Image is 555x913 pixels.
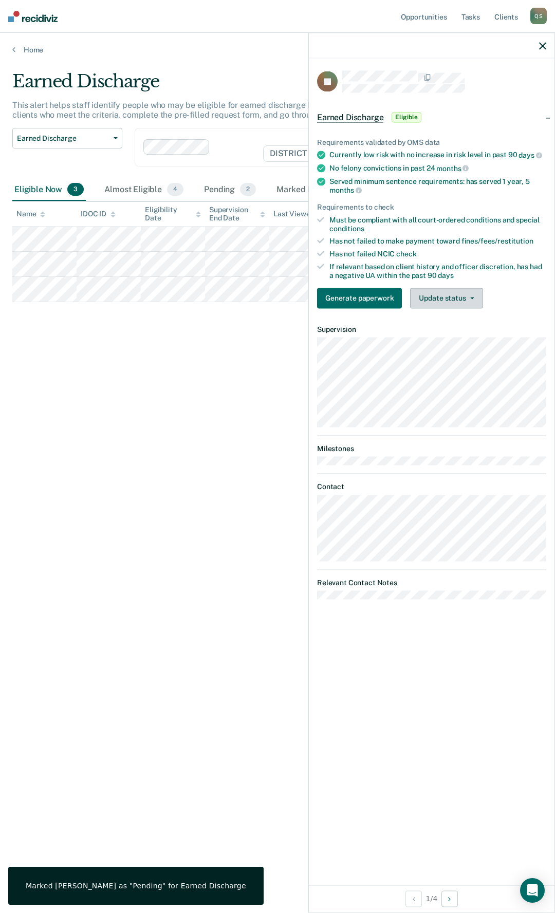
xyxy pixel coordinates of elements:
[26,881,246,890] div: Marked [PERSON_NAME] as "Pending" for Earned Discharge
[317,482,546,491] dt: Contact
[317,444,546,453] dt: Milestones
[461,237,533,245] span: fines/fees/restitution
[329,177,546,194] div: Served minimum sentence requirements: has served 1 year, 5
[317,112,383,122] span: Earned Discharge
[12,179,86,201] div: Eligible Now
[12,71,512,100] div: Earned Discharge
[12,100,493,120] p: This alert helps staff identify people who may be eligible for earned discharge based on IDOC’s c...
[67,183,84,196] span: 3
[317,138,546,146] div: Requirements validated by OMS data
[81,210,116,218] div: IDOC ID
[436,164,469,172] span: months
[317,202,546,211] div: Requirements to check
[410,288,483,308] button: Update status
[309,101,554,134] div: Earned DischargeEligible
[317,288,406,308] a: Navigate to form link
[441,890,458,907] button: Next Opportunity
[240,183,256,196] span: 2
[329,262,546,280] div: If relevant based on client history and officer discretion, has had a negative UA within the past 90
[329,163,546,173] div: No felony convictions in past 24
[12,45,543,54] a: Home
[317,325,546,333] dt: Supervision
[209,206,265,223] div: Supervision End Date
[167,183,183,196] span: 4
[438,271,453,279] span: days
[202,179,258,201] div: Pending
[16,210,45,218] div: Name
[329,237,546,246] div: Has not failed to make payment toward
[396,250,416,258] span: check
[17,134,109,143] span: Earned Discharge
[273,210,323,218] div: Last Viewed
[329,224,364,232] span: conditions
[8,11,58,22] img: Recidiviz
[519,151,542,159] span: days
[530,8,547,24] div: Q S
[102,179,186,201] div: Almost Eligible
[329,250,546,258] div: Has not failed NCIC
[309,885,554,912] div: 1 / 4
[274,179,368,201] div: Marked Ineligible
[392,112,421,122] span: Eligible
[263,145,448,162] span: DISTRICT OFFICE 2, [GEOGRAPHIC_DATA]
[520,878,545,903] div: Open Intercom Messenger
[317,288,402,308] button: Generate paperwork
[317,578,546,587] dt: Relevant Contact Notes
[329,151,546,160] div: Currently low risk with no increase in risk level in past 90
[329,215,546,233] div: Must be compliant with all court-ordered conditions and special
[145,206,201,223] div: Eligibility Date
[405,890,422,907] button: Previous Opportunity
[329,186,362,194] span: months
